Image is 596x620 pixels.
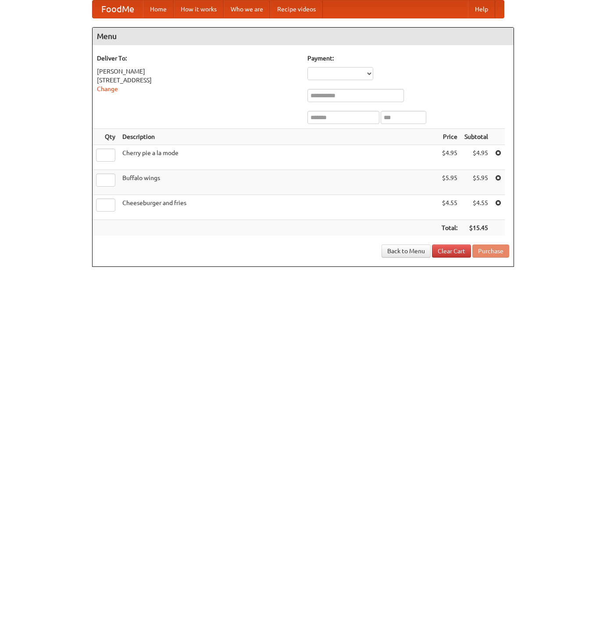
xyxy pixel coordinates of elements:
a: Who we are [224,0,270,18]
a: Help [468,0,495,18]
th: Price [438,129,461,145]
th: Qty [93,129,119,145]
td: Cherry pie a la mode [119,145,438,170]
td: Cheeseburger and fries [119,195,438,220]
td: $4.55 [461,195,492,220]
th: Total: [438,220,461,236]
div: [PERSON_NAME] [97,67,299,76]
td: $5.95 [461,170,492,195]
td: $5.95 [438,170,461,195]
h5: Deliver To: [97,54,299,63]
td: $4.95 [438,145,461,170]
th: Description [119,129,438,145]
a: Clear Cart [432,244,471,258]
h4: Menu [93,28,514,45]
td: $4.95 [461,145,492,170]
h5: Payment: [307,54,509,63]
a: FoodMe [93,0,143,18]
td: $4.55 [438,195,461,220]
a: Home [143,0,174,18]
th: $15.45 [461,220,492,236]
td: Buffalo wings [119,170,438,195]
div: [STREET_ADDRESS] [97,76,299,85]
a: How it works [174,0,224,18]
a: Recipe videos [270,0,323,18]
a: Back to Menu [382,244,431,258]
button: Purchase [472,244,509,258]
th: Subtotal [461,129,492,145]
a: Change [97,85,118,92]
